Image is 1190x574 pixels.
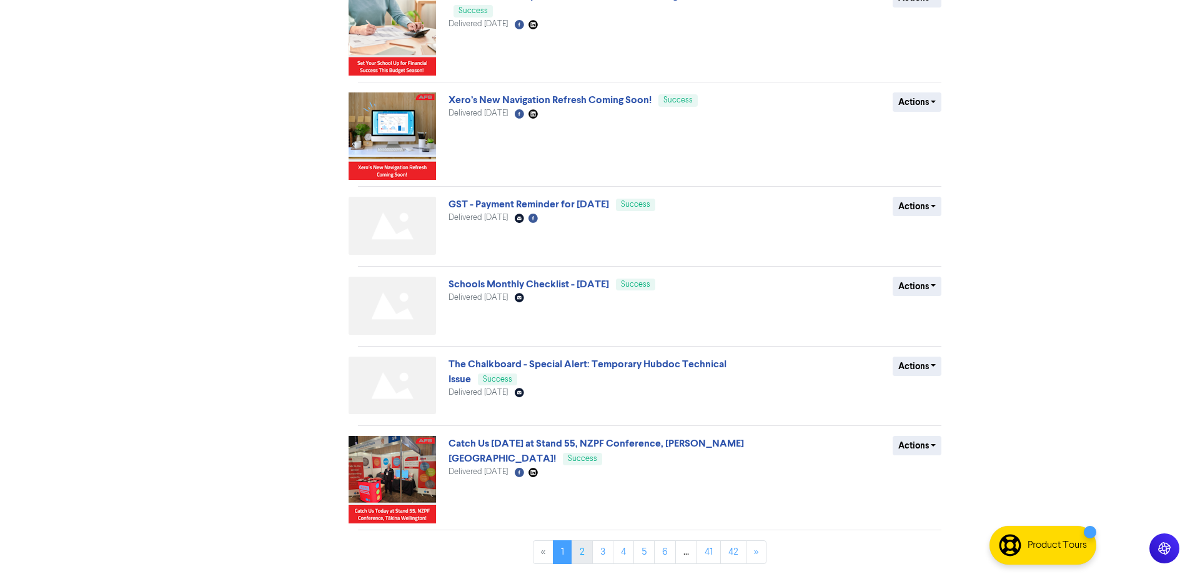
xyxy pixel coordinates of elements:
span: Success [568,455,597,463]
span: Success [663,96,693,104]
span: Delivered [DATE] [449,388,508,397]
span: Delivered [DATE] [449,294,508,302]
a: Page 5 [633,540,655,564]
span: Success [621,280,650,289]
a: Page 6 [654,540,676,564]
img: image_1758066073854.png [349,92,436,180]
a: Page 41 [697,540,721,564]
button: Actions [893,197,942,216]
button: Actions [893,436,942,455]
a: Page 4 [613,540,634,564]
a: Page 2 [572,540,593,564]
a: The Chalkboard - Special Alert: Temporary Hubdoc Technical Issue [449,358,726,385]
a: » [746,540,766,564]
button: Actions [893,357,942,376]
span: Success [483,375,512,383]
img: Not found [349,197,436,255]
img: image_1757286909682.png [349,436,436,523]
a: Page 42 [720,540,746,564]
a: Xero’s New Navigation Refresh Coming Soon! [449,94,652,106]
a: Schools Monthly Checklist - [DATE] [449,278,609,290]
a: Page 1 is your current page [553,540,572,564]
span: Delivered [DATE] [449,109,508,117]
span: Success [459,7,488,15]
img: Not found [349,277,436,335]
span: Delivered [DATE] [449,214,508,222]
button: Actions [893,277,942,296]
a: GST - Payment Reminder for [DATE] [449,198,609,210]
a: Page 3 [592,540,613,564]
span: Delivered [DATE] [449,20,508,28]
a: Catch Us [DATE] at Stand 55, NZPF Conference, [PERSON_NAME][GEOGRAPHIC_DATA]! [449,437,744,465]
span: Delivered [DATE] [449,468,508,476]
iframe: Chat Widget [1128,514,1190,574]
img: Not found [349,357,436,415]
button: Actions [893,92,942,112]
span: Success [621,200,650,209]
